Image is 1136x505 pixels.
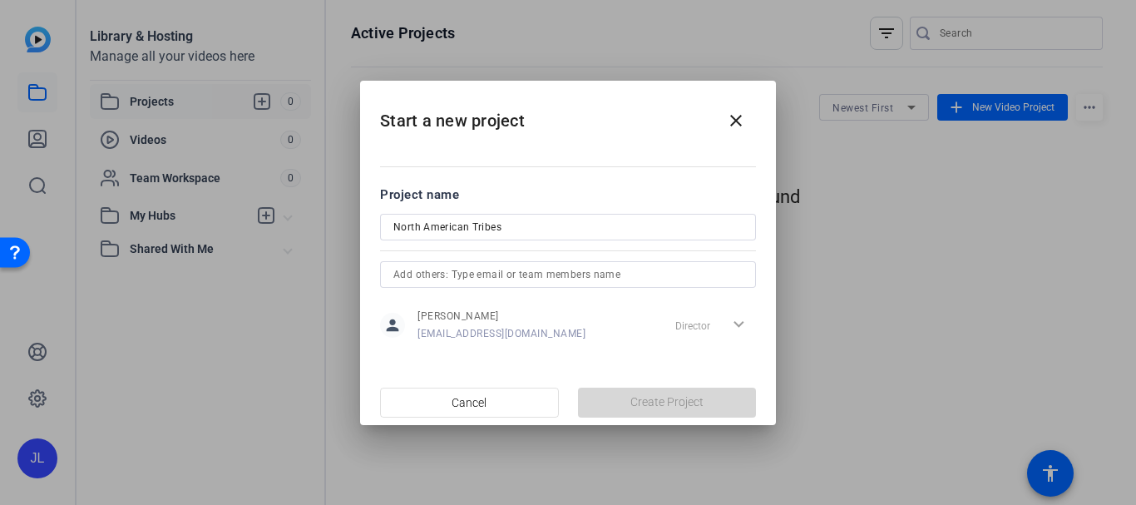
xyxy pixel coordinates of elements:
[380,186,756,204] div: Project name
[726,111,746,131] mat-icon: close
[452,387,487,418] span: Cancel
[380,388,559,418] button: Cancel
[360,81,776,148] h2: Start a new project
[393,265,743,285] input: Add others: Type email or team members name
[393,217,743,237] input: Enter Project Name
[380,313,405,338] mat-icon: person
[417,327,585,340] span: [EMAIL_ADDRESS][DOMAIN_NAME]
[417,309,585,323] span: [PERSON_NAME]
